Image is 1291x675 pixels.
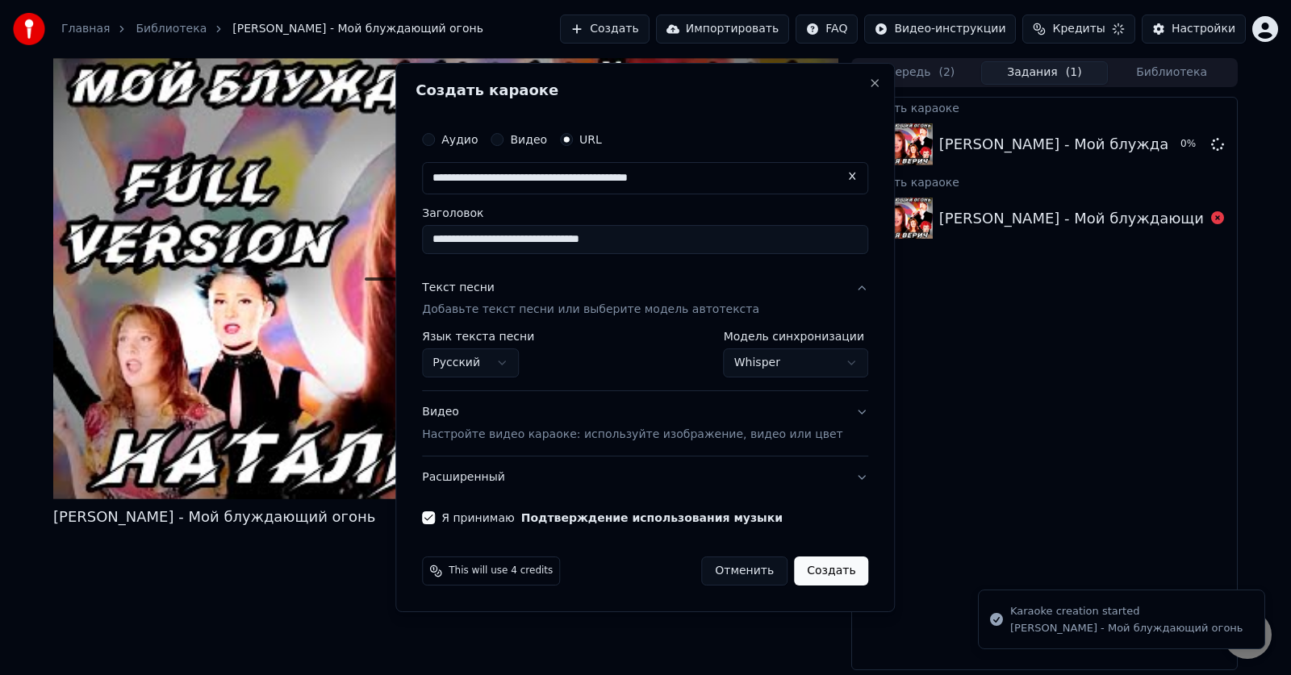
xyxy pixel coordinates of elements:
[422,302,759,319] p: Добавьте текст песни или выберите модель автотекста
[441,512,783,523] label: Я принимаю
[579,134,602,145] label: URL
[422,427,842,443] p: Настройте видео караоке: используйте изображение, видео или цвет
[441,134,478,145] label: Аудио
[422,331,534,343] label: Язык текста песни
[416,83,875,98] h2: Создать караоке
[794,556,868,585] button: Создать
[701,556,788,585] button: Отменить
[422,280,495,296] div: Текст песни
[510,134,547,145] label: Видео
[422,207,868,219] label: Заголовок
[521,512,783,523] button: Я принимаю
[422,331,868,391] div: Текст песниДобавьте текст песни или выберите модель автотекста
[422,405,842,444] div: Видео
[422,392,868,456] button: ВидеоНастройте видео караоке: используйте изображение, видео или цвет
[422,267,868,331] button: Текст песниДобавьте текст песни или выберите модель автотекста
[449,565,553,577] span: This will use 4 credits
[724,331,869,343] label: Модель синхронизации
[422,456,868,498] button: Расширенный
